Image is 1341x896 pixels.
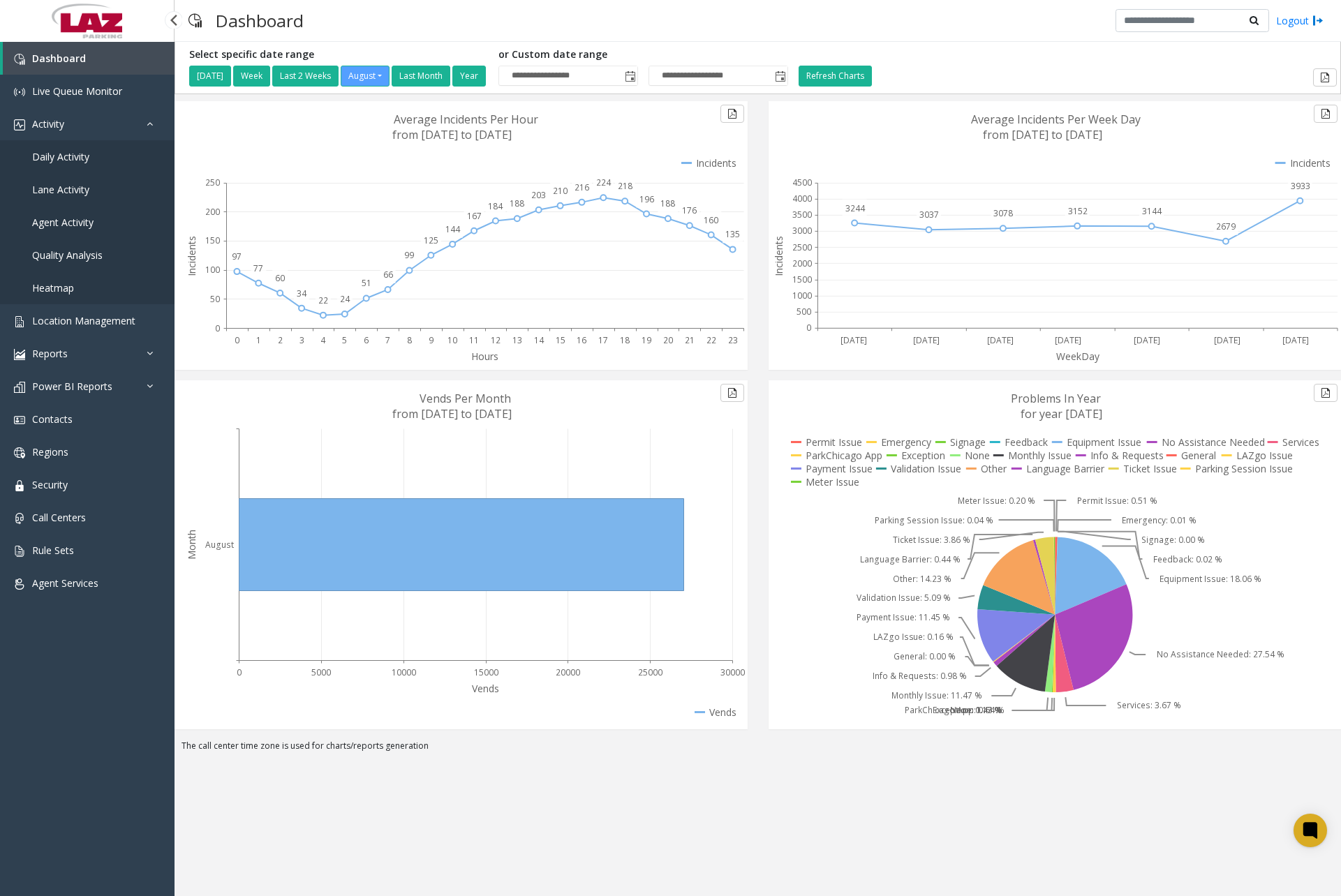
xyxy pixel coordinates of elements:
[235,334,239,346] text: 0
[1282,334,1309,346] text: [DATE]
[1056,350,1100,363] text: WeekDay
[720,105,744,123] button: Export to pdf
[233,66,270,87] button: Week
[185,530,198,560] text: Month
[14,513,25,524] img: 'icon'
[685,334,695,346] text: 21
[14,87,25,98] img: 'icon'
[385,334,390,346] text: 7
[420,391,511,406] text: Vends Per Month
[205,264,220,276] text: 100
[362,277,371,289] text: 51
[32,216,94,229] span: Agent Activity
[407,334,412,346] text: 8
[792,241,812,253] text: 2500
[510,197,524,209] text: 188
[340,293,350,305] text: 24
[32,248,103,262] span: Quality Analysis
[720,384,744,402] button: Export to pdf
[1276,13,1324,28] a: Logout
[14,578,25,590] img: 'icon'
[993,207,1013,219] text: 3078
[392,66,450,87] button: Last Month
[232,251,242,262] text: 97
[950,705,1002,717] text: None: 1.43 %
[32,544,74,557] span: Rule Sets
[556,666,580,678] text: 20000
[175,740,1341,759] div: The call center time zone is used for charts/reports generation
[859,553,960,565] text: Language Barrier: 0.44 %
[620,334,630,346] text: 18
[32,445,68,458] span: Regions
[341,66,390,87] button: August
[1055,334,1081,346] text: [DATE]
[891,690,981,702] text: Monthly Issue: 11.47 %
[598,334,608,346] text: 17
[256,334,261,346] text: 1
[185,236,198,276] text: Incidents
[1153,553,1222,565] text: Feedback: 0.02 %
[873,632,954,643] text: LAZgo Issue: 0.16 %
[14,119,25,130] img: 'icon'
[32,84,122,98] span: Live Queue Monitor
[639,193,654,205] text: 196
[728,334,738,346] text: 23
[1156,649,1284,661] text: No Assistance Needed: 27.54 %
[1312,13,1324,28] img: logout
[856,612,949,624] text: Payment Issue: 11.45 %
[14,382,25,393] img: 'icon'
[299,334,304,346] text: 3
[1133,334,1160,346] text: [DATE]
[1142,205,1162,217] text: 3144
[189,49,488,61] h5: Select specific date range
[987,334,1014,346] text: [DATE]
[845,202,865,214] text: 3244
[1291,180,1310,192] text: 3933
[32,576,98,590] span: Agent Services
[272,66,339,87] button: Last 2 Weeks
[660,197,675,209] text: 188
[32,347,68,360] span: Reports
[32,52,86,65] span: Dashboard
[792,225,812,237] text: 3000
[318,294,328,306] text: 22
[32,150,89,163] span: Daily Activity
[32,511,86,524] span: Call Centers
[404,249,414,261] text: 99
[618,180,632,192] text: 218
[957,495,1035,507] text: Meter Issue: 0.20 %
[596,177,612,188] text: 224
[893,534,970,546] text: Ticket Issue: 3.86 %
[297,288,307,299] text: 34
[205,539,234,551] text: August
[875,514,993,526] text: Parking Session Issue: 0.04 %
[919,209,939,221] text: 3037
[663,334,673,346] text: 20
[205,177,220,188] text: 250
[642,334,651,346] text: 19
[189,66,231,87] button: [DATE]
[188,3,202,38] img: pageIcon
[704,214,718,226] text: 160
[725,228,740,240] text: 135
[32,183,89,196] span: Lane Activity
[3,42,175,75] a: Dashboard
[1214,334,1240,346] text: [DATE]
[1314,384,1338,402] button: Export to pdf
[445,223,461,235] text: 144
[253,262,263,274] text: 77
[534,334,544,346] text: 14
[706,334,716,346] text: 22
[472,682,499,695] text: Vends
[424,234,438,246] text: 125
[488,200,503,212] text: 184
[14,546,25,557] img: 'icon'
[1141,534,1205,546] text: Signage: 0.00 %
[311,666,331,678] text: 5000
[772,66,787,86] span: Toggle popup
[1314,105,1338,123] button: Export to pdf
[452,66,486,87] button: Year
[237,666,242,678] text: 0
[14,447,25,458] img: 'icon'
[720,666,745,678] text: 30000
